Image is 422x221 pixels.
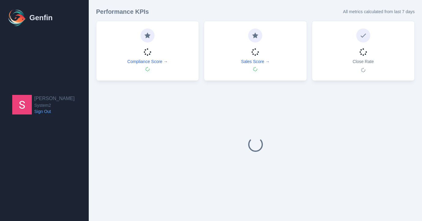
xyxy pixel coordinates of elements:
[34,102,75,108] span: System2
[34,95,75,102] h2: [PERSON_NAME]
[241,58,270,65] a: Sales Score →
[12,95,32,114] img: Samantha Pincins
[7,8,27,28] img: Logo
[353,58,374,65] p: Close Rate
[127,58,168,65] a: Compliance Score →
[343,9,415,15] p: All metrics calculated from last 7 days
[96,7,149,16] h3: Performance KPIs
[34,108,75,114] a: Sign Out
[29,13,53,23] h1: Genfin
